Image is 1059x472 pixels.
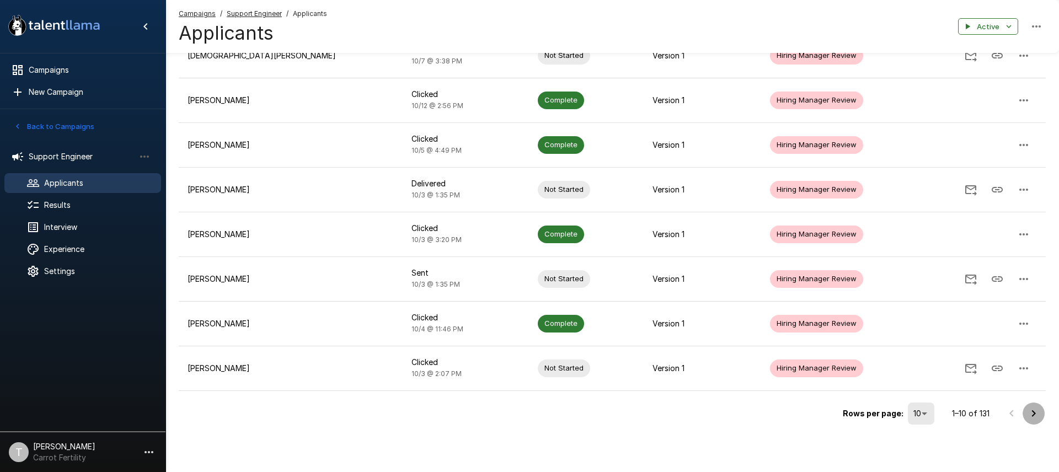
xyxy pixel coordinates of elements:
[770,140,863,150] span: Hiring Manager Review
[411,191,460,199] span: 10/3 @ 1:35 PM
[958,363,984,372] span: Send Invitation
[188,363,394,374] p: [PERSON_NAME]
[538,273,590,284] span: Not Started
[984,273,1010,283] span: Copy Interview Link
[411,280,460,288] span: 10/3 @ 1:35 PM
[652,184,752,195] p: Version 1
[770,50,863,61] span: Hiring Manager Review
[188,95,394,106] p: [PERSON_NAME]
[1023,403,1045,425] button: Go to next page
[652,318,752,329] p: Version 1
[770,229,863,239] span: Hiring Manager Review
[984,184,1010,194] span: Copy Interview Link
[538,229,584,239] span: Complete
[411,312,520,323] p: Clicked
[958,184,984,194] span: Send Invitation
[908,403,934,425] div: 10
[411,146,462,154] span: 10/5 @ 4:49 PM
[538,363,590,373] span: Not Started
[770,318,863,329] span: Hiring Manager Review
[538,95,584,105] span: Complete
[770,184,863,195] span: Hiring Manager Review
[188,273,394,285] p: [PERSON_NAME]
[411,178,520,189] p: Delivered
[538,318,584,329] span: Complete
[411,133,520,144] p: Clicked
[652,95,752,106] p: Version 1
[652,50,752,61] p: Version 1
[958,273,984,283] span: Send Invitation
[958,18,1018,35] button: Active
[411,267,520,278] p: Sent
[984,363,1010,372] span: Copy Interview Link
[411,369,462,378] span: 10/3 @ 2:07 PM
[770,95,863,105] span: Hiring Manager Review
[188,318,394,329] p: [PERSON_NAME]
[293,8,327,19] span: Applicants
[538,184,590,195] span: Not Started
[179,9,216,18] u: Campaigns
[411,325,463,333] span: 10/4 @ 11:46 PM
[220,8,222,19] span: /
[188,184,394,195] p: [PERSON_NAME]
[188,140,394,151] p: [PERSON_NAME]
[652,140,752,151] p: Version 1
[188,50,394,61] p: [DEMOGRAPHIC_DATA][PERSON_NAME]
[652,273,752,285] p: Version 1
[958,50,984,60] span: Send Invitation
[652,229,752,240] p: Version 1
[538,50,590,61] span: Not Started
[227,9,282,18] u: Support Engineer
[770,363,863,373] span: Hiring Manager Review
[411,89,520,100] p: Clicked
[411,235,462,244] span: 10/3 @ 3:20 PM
[984,50,1010,60] span: Copy Interview Link
[538,140,584,150] span: Complete
[411,357,520,368] p: Clicked
[411,223,520,234] p: Clicked
[411,57,462,65] span: 10/7 @ 3:38 PM
[843,408,903,419] p: Rows per page:
[952,408,990,419] p: 1–10 of 131
[411,101,463,110] span: 10/12 @ 2:56 PM
[188,229,394,240] p: [PERSON_NAME]
[179,22,327,45] h4: Applicants
[652,363,752,374] p: Version 1
[770,273,863,284] span: Hiring Manager Review
[286,8,288,19] span: /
